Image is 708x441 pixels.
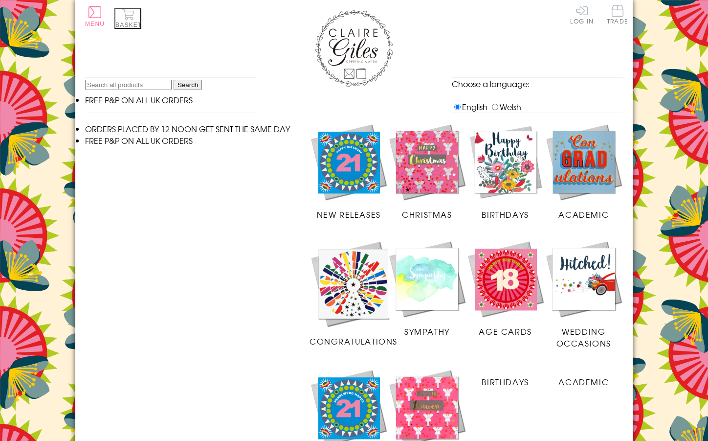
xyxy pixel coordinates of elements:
[482,376,529,388] span: Birthdays
[489,101,521,113] label: Welsh
[466,369,545,388] a: Birthdays
[454,104,461,110] input: English
[310,123,388,220] a: New Releases
[466,240,545,337] a: Age Cards
[85,6,105,27] button: Menu
[607,5,628,24] span: Trade
[545,123,623,220] a: Academic
[482,209,529,220] span: Birthdays
[452,101,487,113] label: English
[558,376,609,388] span: Academic
[388,240,466,337] a: Sympathy
[85,135,193,146] span: FREE P&P ON ALL UK ORDERS
[388,123,466,220] a: Christmas
[479,325,531,337] span: Age Cards
[315,10,393,87] img: Claire Giles Greetings Cards
[174,80,202,90] input: Search
[492,104,498,110] input: Welsh
[607,5,628,26] a: Trade
[310,240,398,347] a: Congratulations
[114,8,141,29] button: Basket
[310,335,398,347] span: Congratulations
[85,21,105,27] span: Menu
[556,325,611,349] span: Wedding Occasions
[452,78,623,90] p: Choose a language:
[545,369,623,388] a: Academic
[545,240,623,349] a: Wedding Occasions
[466,123,545,220] a: Birthdays
[570,5,594,24] a: Log In
[317,209,381,220] span: New Releases
[558,209,609,220] span: Academic
[85,123,290,135] span: ORDERS PLACED BY 12 NOON GET SENT THE SAME DAY
[402,209,452,220] span: Christmas
[85,80,172,90] input: Search all products
[404,325,450,337] span: Sympathy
